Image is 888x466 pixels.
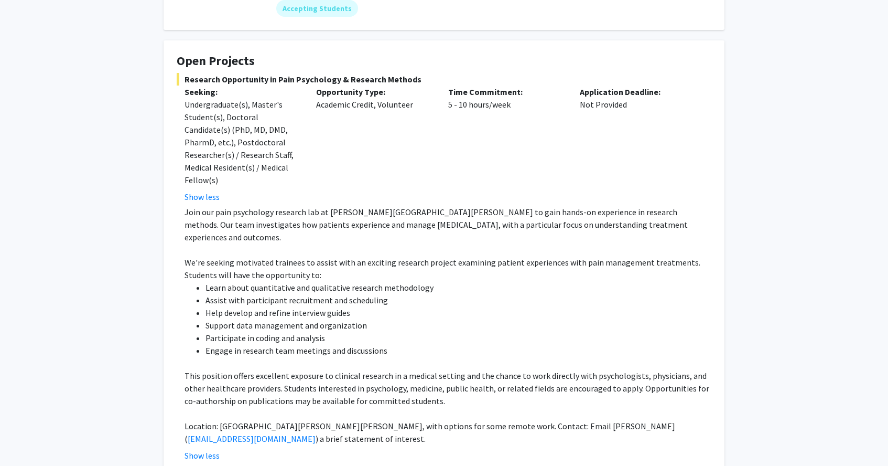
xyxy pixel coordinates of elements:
li: Learn about quantitative and qualitative research methodology [205,281,711,294]
button: Show less [185,449,220,462]
span: Research Opportunity in Pain Psychology & Research Methods [177,73,711,86]
li: Support data management and organization [205,319,711,332]
li: Participate in coding and analysis [205,332,711,344]
div: 5 - 10 hours/week [440,86,572,203]
p: Opportunity Type: [316,86,432,98]
div: Not Provided [572,86,703,203]
p: Location: [GEOGRAPHIC_DATA][PERSON_NAME][PERSON_NAME], with options for some remote work. Contact... [185,420,711,445]
li: Help develop and refine interview guides [205,306,711,319]
p: Application Deadline: [580,86,696,98]
p: Seeking: [185,86,300,98]
button: Show less [185,190,220,203]
p: This position offers excellent exposure to clinical research in a medical setting and the chance ... [185,369,711,407]
a: [EMAIL_ADDRESS][DOMAIN_NAME] [188,433,316,444]
iframe: Chat [8,419,45,458]
p: Time Commitment: [448,86,564,98]
h4: Open Projects [177,54,711,69]
li: Engage in research team meetings and discussions [205,344,711,357]
p: Join our pain psychology research lab at [PERSON_NAME][GEOGRAPHIC_DATA][PERSON_NAME] to gain hand... [185,206,711,243]
p: We're seeking motivated trainees to assist with an exciting research project examining patient ex... [185,256,711,281]
div: Undergraduate(s), Master's Student(s), Doctoral Candidate(s) (PhD, MD, DMD, PharmD, etc.), Postdo... [185,98,300,186]
li: Assist with participant recruitment and scheduling [205,294,711,306]
div: Academic Credit, Volunteer [308,86,440,203]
